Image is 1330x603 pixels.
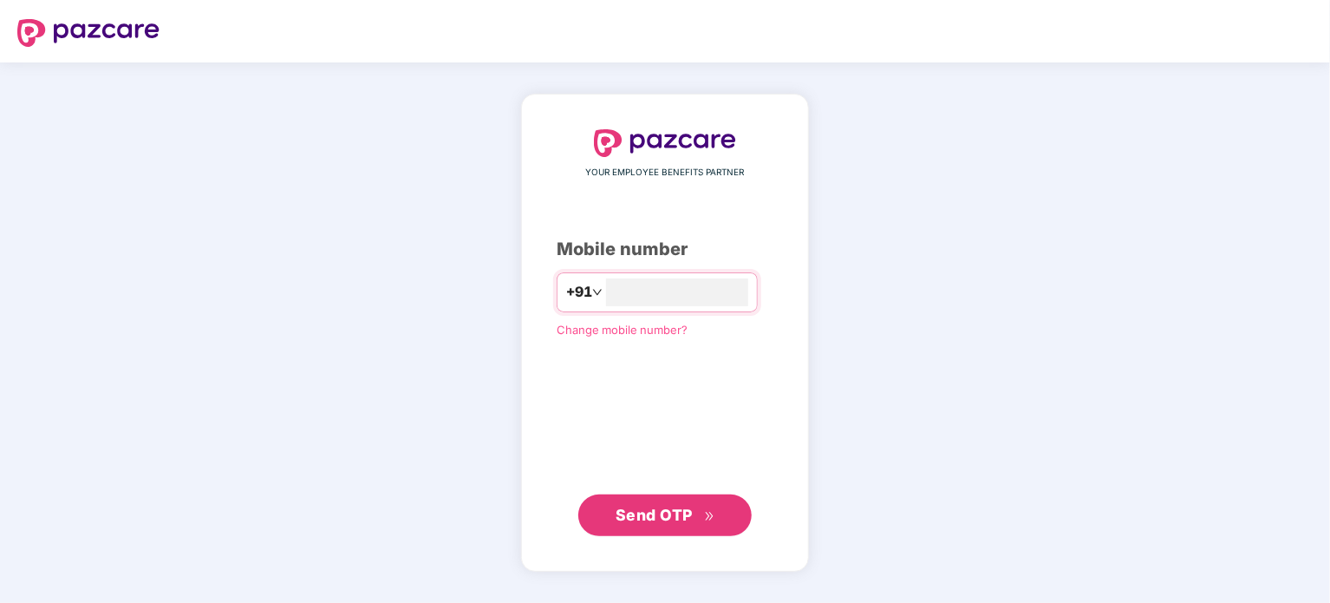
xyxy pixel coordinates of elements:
[566,281,592,303] span: +91
[592,287,603,298] span: down
[557,236,773,263] div: Mobile number
[704,511,715,522] span: double-right
[578,495,752,536] button: Send OTPdouble-right
[616,506,693,524] span: Send OTP
[586,166,745,180] span: YOUR EMPLOYEE BENEFITS PARTNER
[594,129,736,157] img: logo
[557,323,688,337] a: Change mobile number?
[17,19,160,47] img: logo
